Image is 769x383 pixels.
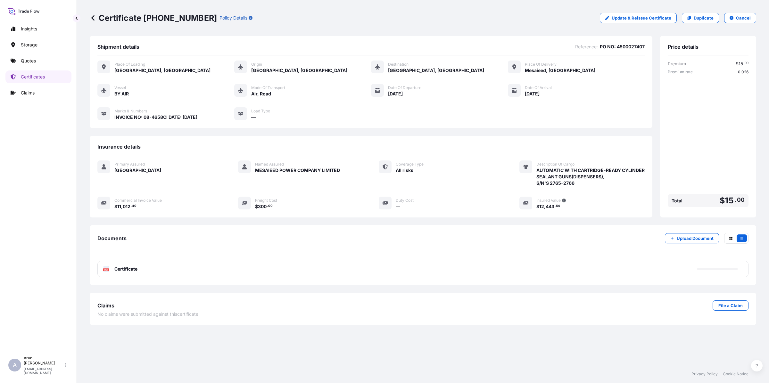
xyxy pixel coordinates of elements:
[738,69,748,75] span: 0.026
[525,91,540,97] span: [DATE]
[114,167,161,174] span: [GEOGRAPHIC_DATA]
[544,204,546,209] span: ,
[219,15,247,21] p: Policy Details
[117,204,121,209] span: 11
[724,13,756,23] button: Cancel
[104,269,108,271] text: PDF
[536,167,645,186] span: AUTOMATIC WITH CARTRIDGE-READY CYLINDER SEALANT GUNS(DISPENSERS), S/N'S 2765-2766
[21,42,37,48] p: Storage
[536,204,539,209] span: $
[114,198,162,203] span: Commercial Invoice Value
[24,355,63,366] p: Arun [PERSON_NAME]
[97,311,200,317] span: No claims were submitted against this certificate .
[5,22,71,35] a: Insights
[121,204,123,209] span: ,
[5,54,71,67] a: Quotes
[258,204,267,209] span: 300
[396,198,414,203] span: Duty Cost
[5,86,71,99] a: Claims
[736,15,751,21] p: Cancel
[255,167,340,174] span: MESAIEED POWER COMPANY LIMITED
[539,204,544,209] span: 12
[114,114,197,120] span: INVOICE NO: 08-4658CI DATE: [DATE]
[114,62,145,67] span: Place of Loading
[21,90,35,96] p: Claims
[739,61,743,66] span: 15
[5,38,71,51] a: Storage
[682,13,719,23] a: Duplicate
[255,162,284,167] span: Named Assured
[255,204,258,209] span: $
[713,300,748,311] a: File a Claim
[132,205,136,207] span: 40
[251,67,347,74] span: [GEOGRAPHIC_DATA], [GEOGRAPHIC_DATA]
[668,69,693,75] span: Premium rate
[718,302,743,309] p: File a Claim
[97,44,139,50] span: Shipment details
[388,91,403,97] span: [DATE]
[114,67,211,74] span: [GEOGRAPHIC_DATA], [GEOGRAPHIC_DATA]
[575,44,598,50] span: Reference :
[396,167,413,174] span: All risks
[90,13,217,23] p: Certificate [PHONE_NUMBER]
[745,62,748,64] span: 00
[536,198,561,203] span: Insured Value
[251,114,256,120] span: —
[388,62,409,67] span: Destination
[691,371,718,377] a: Privacy Policy
[251,109,270,114] span: Load Type
[736,61,739,66] span: $
[114,91,129,97] span: BY AIR
[114,85,126,90] span: Vessel
[525,67,595,74] span: Mesaieed, [GEOGRAPHIC_DATA]
[694,15,714,21] p: Duplicate
[737,198,745,202] span: 00
[536,162,575,167] span: Description Of Cargo
[97,235,127,241] span: Documents
[525,62,557,67] span: Place of Delivery
[123,204,130,209] span: 012
[21,74,45,80] p: Certificates
[720,197,725,205] span: $
[677,235,714,241] p: Upload Document
[668,61,686,67] span: Premium
[600,44,645,50] span: PO NO: 4500027407
[13,362,17,368] span: A
[251,91,271,97] span: Air, Road
[396,162,424,167] span: Coverage Type
[743,62,744,64] span: .
[5,70,71,83] a: Certificates
[24,367,63,375] p: [EMAIL_ADDRESS][DOMAIN_NAME]
[255,198,277,203] span: Freight Cost
[131,205,132,207] span: .
[725,197,733,205] span: 15
[97,302,114,309] span: Claims
[97,143,141,150] span: Insurance details
[665,233,719,243] button: Upload Document
[723,371,748,377] a: Cookie Notice
[556,205,560,207] span: 64
[114,109,147,114] span: Marks & Numbers
[114,162,145,167] span: Primary Assured
[251,85,285,90] span: Mode of Transport
[114,266,137,272] span: Certificate
[268,205,273,207] span: 00
[672,198,682,204] span: Total
[251,62,262,67] span: Origin
[734,198,736,202] span: .
[114,204,117,209] span: $
[612,15,671,21] p: Update & Reissue Certificate
[267,205,268,207] span: .
[21,58,36,64] p: Quotes
[21,26,37,32] p: Insights
[546,204,554,209] span: 443
[388,67,484,74] span: [GEOGRAPHIC_DATA], [GEOGRAPHIC_DATA]
[668,44,699,50] span: Price details
[600,13,677,23] a: Update & Reissue Certificate
[525,85,552,90] span: Date of Arrival
[396,203,400,210] span: —
[388,85,421,90] span: Date of Departure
